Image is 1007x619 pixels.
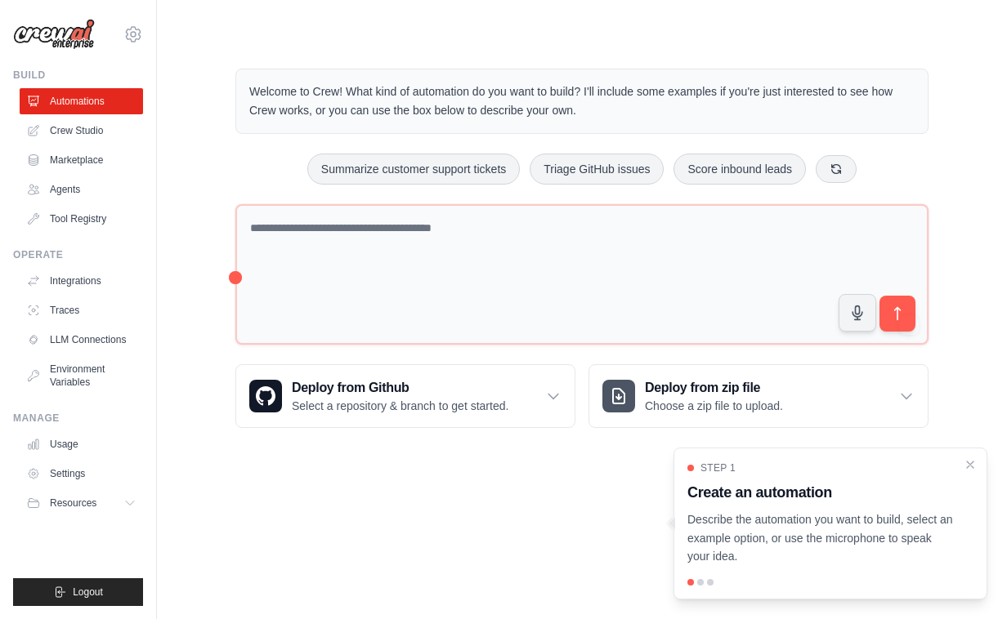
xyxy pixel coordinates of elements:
[20,490,143,516] button: Resources
[20,206,143,232] a: Tool Registry
[645,398,783,414] p: Choose a zip file to upload.
[20,297,143,323] a: Traces
[307,154,520,185] button: Summarize customer support tickets
[292,378,508,398] h3: Deploy from Github
[13,69,143,82] div: Build
[20,461,143,487] a: Settings
[20,147,143,173] a: Marketplace
[20,268,143,294] a: Integrations
[687,481,954,504] h3: Create an automation
[20,88,143,114] a: Automations
[73,586,103,599] span: Logout
[13,19,95,50] img: Logo
[964,458,977,471] button: Close walkthrough
[700,461,736,474] span: Step 1
[13,578,143,606] button: Logout
[20,118,143,144] a: Crew Studio
[530,154,664,185] button: Triage GitHub issues
[292,398,508,414] p: Select a repository & branch to get started.
[20,176,143,203] a: Agents
[20,356,143,395] a: Environment Variables
[50,497,96,510] span: Resources
[687,510,954,566] p: Describe the automation you want to build, select an example option, or use the microphone to spe...
[13,248,143,261] div: Operate
[13,412,143,425] div: Manage
[674,154,806,185] button: Score inbound leads
[20,431,143,457] a: Usage
[645,378,783,398] h3: Deploy from zip file
[20,327,143,353] a: LLM Connections
[249,82,915,120] p: Welcome to Crew! What kind of automation do you want to build? I'll include some examples if you'...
